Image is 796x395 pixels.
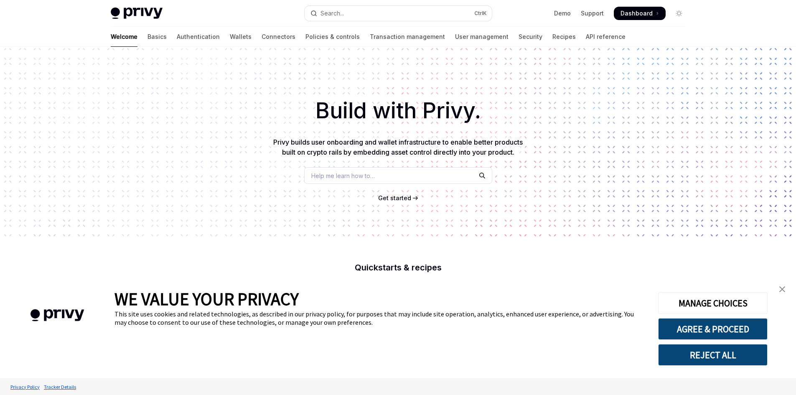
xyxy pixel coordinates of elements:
a: close banner [774,281,791,298]
button: Open search [305,6,492,21]
button: Toggle dark mode [672,7,686,20]
img: light logo [111,8,163,19]
a: Security [519,27,542,47]
a: Get started [378,194,411,202]
a: Connectors [262,27,295,47]
a: Tracker Details [42,380,78,394]
span: Ctrl K [474,10,487,17]
a: Dashboard [614,7,666,20]
span: WE VALUE YOUR PRIVACY [114,288,299,310]
a: Authentication [177,27,220,47]
div: This site uses cookies and related technologies, as described in our privacy policy, for purposes... [114,310,646,326]
a: Transaction management [370,27,445,47]
button: MANAGE CHOICES [658,292,768,314]
h1: Build with Privy. [13,94,783,127]
a: Recipes [552,27,576,47]
a: Wallets [230,27,252,47]
div: Search... [320,8,344,18]
a: API reference [586,27,626,47]
h2: Quickstarts & recipes [251,263,545,272]
span: Help me learn how to… [311,171,375,180]
a: Welcome [111,27,137,47]
a: Privacy Policy [8,380,42,394]
a: User management [455,27,509,47]
a: Basics [148,27,167,47]
span: Get started [378,194,411,201]
img: close banner [779,286,785,292]
span: Dashboard [621,9,653,18]
a: Policies & controls [305,27,360,47]
a: Support [581,9,604,18]
a: Demo [554,9,571,18]
span: Privy builds user onboarding and wallet infrastructure to enable better products built on crypto ... [273,138,523,156]
button: AGREE & PROCEED [658,318,768,340]
img: company logo [13,297,102,334]
button: REJECT ALL [658,344,768,366]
